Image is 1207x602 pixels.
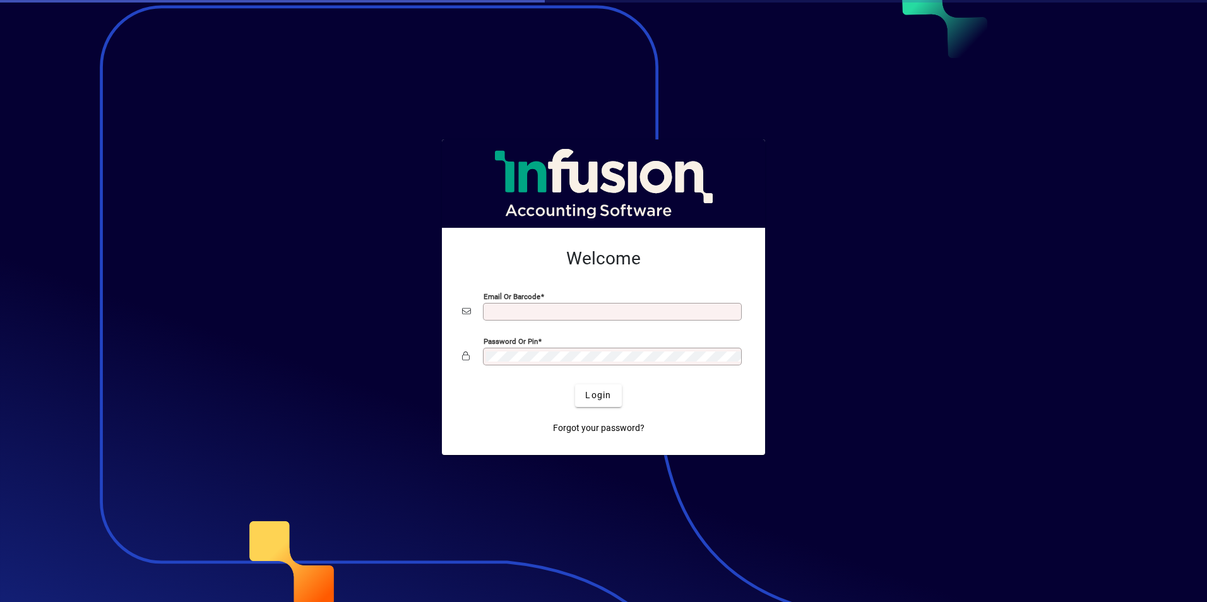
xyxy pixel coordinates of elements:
span: Forgot your password? [553,422,645,435]
span: Login [585,389,611,402]
button: Login [575,384,621,407]
mat-label: Password or Pin [484,336,538,345]
a: Forgot your password? [548,417,650,440]
mat-label: Email or Barcode [484,292,540,300]
h2: Welcome [462,248,745,269]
